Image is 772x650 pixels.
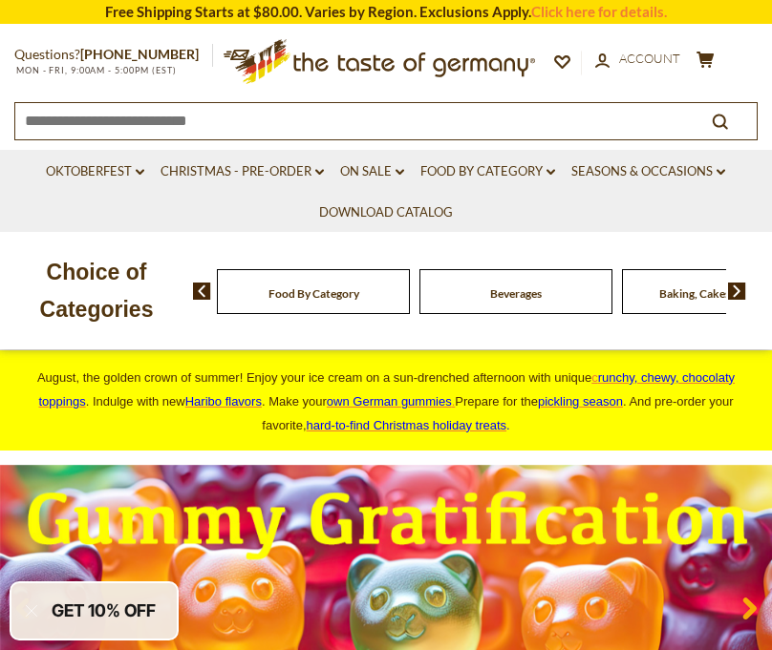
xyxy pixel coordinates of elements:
[327,394,452,409] span: own German gummies
[268,286,359,301] a: Food By Category
[538,394,623,409] a: pickling season
[420,161,555,182] a: Food By Category
[307,418,507,432] a: hard-to-find Christmas holiday treats
[80,46,199,62] a: [PHONE_NUMBER]
[14,43,213,67] p: Questions?
[46,161,144,182] a: Oktoberfest
[327,394,455,409] a: own German gummies.
[307,418,510,432] span: .
[37,370,735,432] span: August, the golden crown of summer! Enjoy your ice cream on a sun-drenched afternoon with unique ...
[185,394,262,409] a: Haribo flavors
[340,161,404,182] a: On Sale
[193,283,211,300] img: previous arrow
[39,370,736,409] span: runchy, chewy, chocolaty toppings
[161,161,324,182] a: Christmas - PRE-ORDER
[531,3,667,20] a: Click here for details.
[728,283,746,300] img: next arrow
[14,65,177,75] span: MON - FRI, 9:00AM - 5:00PM (EST)
[319,202,453,223] a: Download Catalog
[490,286,542,301] a: Beverages
[571,161,725,182] a: Seasons & Occasions
[595,49,680,70] a: Account
[619,51,680,66] span: Account
[39,370,736,409] a: crunchy, chewy, chocolaty toppings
